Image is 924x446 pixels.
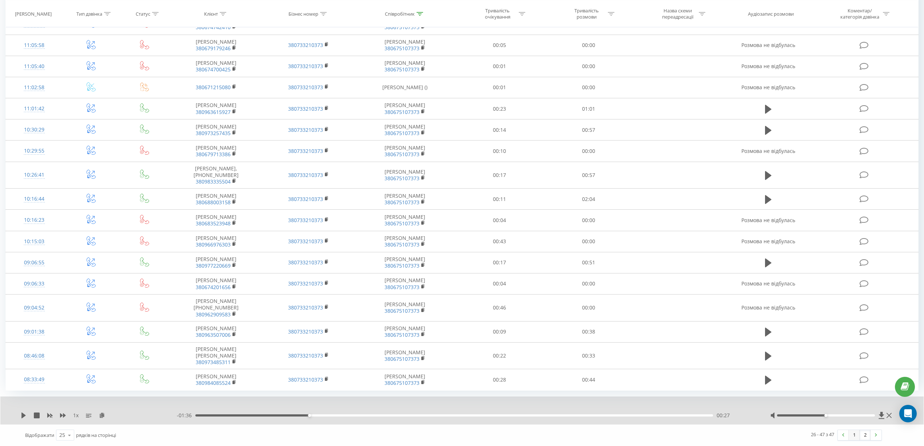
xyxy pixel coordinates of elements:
td: [PERSON_NAME] [355,141,455,162]
a: 380675107373 [385,24,419,31]
a: 380675107373 [385,108,419,115]
a: 380675107373 [385,130,419,137]
td: 00:00 [544,35,633,56]
td: 00:44 [544,369,633,390]
a: 2 [860,430,871,440]
td: [PERSON_NAME] [PHONE_NUMBER] [170,295,262,321]
td: 00:00 [544,141,633,162]
td: 00:05 [455,35,544,56]
a: 380675107373 [385,241,419,248]
div: 10:15:03 [13,234,55,249]
td: 00:00 [544,231,633,252]
td: [PERSON_NAME] [355,56,455,77]
span: 00:27 [717,412,730,419]
div: Назва схеми переадресації [658,8,697,20]
span: - 01:36 [177,412,195,419]
div: 10:30:29 [13,123,55,137]
td: 00:33 [544,342,633,369]
td: 00:43 [455,231,544,252]
div: [PERSON_NAME] [15,11,52,17]
a: 380733210373 [288,352,323,359]
td: 00:28 [455,369,544,390]
div: 09:04:52 [13,301,55,315]
td: [PERSON_NAME], [PHONE_NUMBER] [170,162,262,189]
td: [PERSON_NAME] [355,162,455,189]
a: 380674700425 [196,66,231,73]
td: 00:46 [455,295,544,321]
a: 380679179246 [196,45,231,52]
td: [PERSON_NAME] [170,273,262,294]
a: 380962909583 [196,311,231,318]
div: Бізнес номер [288,11,318,17]
td: 00:09 [455,321,544,342]
td: [PERSON_NAME] [355,231,455,252]
td: [PERSON_NAME] [170,189,262,210]
div: 10:26:41 [13,168,55,182]
div: 11:02:58 [13,80,55,95]
a: 380733210373 [288,147,323,154]
td: [PERSON_NAME] [170,119,262,141]
div: 11:05:40 [13,59,55,74]
td: [PERSON_NAME] [170,321,262,342]
a: 380733210373 [288,171,323,178]
td: 00:14 [455,119,544,141]
a: 380733210373 [288,84,323,91]
span: Розмова не відбулась [741,304,795,311]
a: 380733210373 [288,63,323,70]
td: 00:00 [544,295,633,321]
td: 00:57 [544,119,633,141]
a: 380675107373 [385,45,419,52]
div: 08:33:49 [13,372,55,387]
div: 10:16:44 [13,192,55,206]
div: 09:06:55 [13,256,55,270]
a: 380674742410 [196,24,231,31]
a: 380733210373 [288,238,323,245]
a: 380675107373 [385,307,419,314]
a: 380674201656 [196,284,231,291]
td: [PERSON_NAME] [170,369,262,390]
a: 380675107373 [385,151,419,158]
td: [PERSON_NAME] [355,369,455,390]
a: 380983335504 [196,178,231,185]
div: Тривалість розмови [567,8,606,20]
a: 380675107373 [385,355,419,362]
a: 380733210373 [288,376,323,383]
td: 00:17 [455,252,544,273]
td: [PERSON_NAME] [355,119,455,141]
td: 00:23 [455,98,544,119]
a: 380679713386 [196,151,231,158]
td: 00:01 [455,77,544,98]
td: [PERSON_NAME] [170,252,262,273]
a: 380733210373 [288,20,323,27]
a: 380963507006 [196,331,231,338]
td: [PERSON_NAME] [355,189,455,210]
a: 380977220669 [196,262,231,269]
a: 380683523948 [196,220,231,227]
a: 380733210373 [288,328,323,335]
a: 380733210373 [288,105,323,112]
span: Розмова не відбулась [741,217,795,224]
td: 00:04 [455,273,544,294]
td: 00:01 [455,56,544,77]
td: 02:04 [544,189,633,210]
a: 380973485311 [196,359,231,366]
td: 00:17 [455,162,544,189]
div: Accessibility label [825,414,828,417]
a: 380733210373 [288,217,323,224]
div: 09:06:33 [13,277,55,291]
span: рядків на сторінці [76,432,116,438]
a: 380966976303 [196,241,231,248]
span: Розмова не відбулась [741,63,795,70]
td: 00:00 [544,273,633,294]
td: [PERSON_NAME] [170,210,262,231]
div: 09:01:38 [13,325,55,339]
div: Співробітник [385,11,415,17]
div: Аудіозапис розмови [748,11,794,17]
a: 380675107373 [385,199,419,206]
span: 1 x [73,412,79,419]
a: 380675107373 [385,66,419,73]
span: Відображати [25,432,54,438]
a: 380688003158 [196,199,231,206]
span: Розмова не відбулась [741,42,795,48]
div: 10:16:23 [13,213,55,227]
